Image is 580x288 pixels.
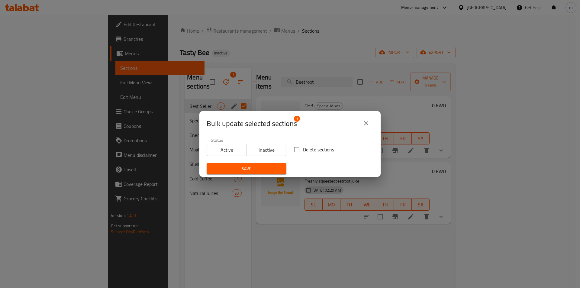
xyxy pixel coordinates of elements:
[211,165,282,173] span: Save
[207,119,297,128] span: Selected section count
[209,146,244,154] span: Active
[359,116,373,131] button: close
[303,146,334,153] span: Delete sections
[294,116,300,122] span: 1
[207,163,286,174] button: Save
[246,144,287,156] button: Inactive
[249,146,284,154] span: Inactive
[207,144,247,156] button: Active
